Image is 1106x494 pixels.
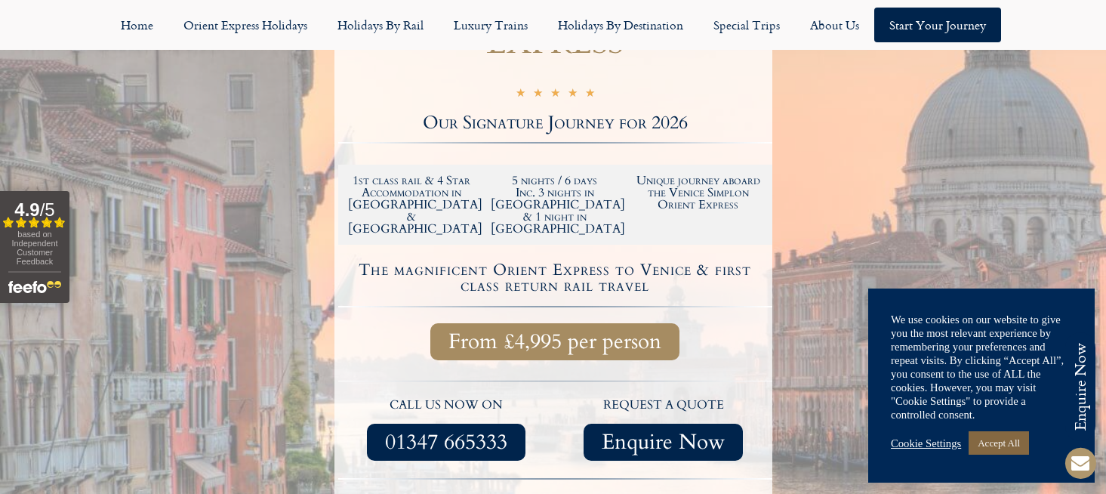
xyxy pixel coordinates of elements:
[969,431,1029,455] a: Accept All
[795,8,874,42] a: About Us
[874,8,1001,42] a: Start your Journey
[543,8,698,42] a: Holidays by Destination
[584,424,743,461] a: Enquire Now
[533,86,543,103] i: ☆
[367,424,525,461] a: 01347 665333
[891,437,961,450] a: Cookie Settings
[322,8,439,42] a: Holidays by Rail
[516,86,525,103] i: ☆
[491,174,619,235] h2: 5 nights / 6 days Inc. 3 nights in [GEOGRAPHIC_DATA] & 1 night in [GEOGRAPHIC_DATA]
[585,86,595,103] i: ☆
[891,313,1072,421] div: We use cookies on our website to give you the most relevant experience by remembering your prefer...
[634,174,762,211] h2: Unique journey aboard the Venice Simplon Orient Express
[568,86,578,103] i: ☆
[340,262,770,294] h4: The magnificent Orient Express to Venice & first class return rail travel
[338,114,772,132] h2: Our Signature Journey for 2026
[448,332,661,351] span: From £4,995 per person
[168,8,322,42] a: Orient Express Holidays
[698,8,795,42] a: Special Trips
[8,8,1098,42] nav: Menu
[346,396,548,415] p: call us now on
[602,433,725,452] span: Enquire Now
[430,323,679,360] a: From £4,995 per person
[439,8,543,42] a: Luxury Trains
[348,174,476,235] h2: 1st class rail & 4 Star Accommodation in [GEOGRAPHIC_DATA] & [GEOGRAPHIC_DATA]
[106,8,168,42] a: Home
[562,396,765,415] p: request a quote
[385,433,507,452] span: 01347 665333
[516,84,595,103] div: 5/5
[550,86,560,103] i: ☆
